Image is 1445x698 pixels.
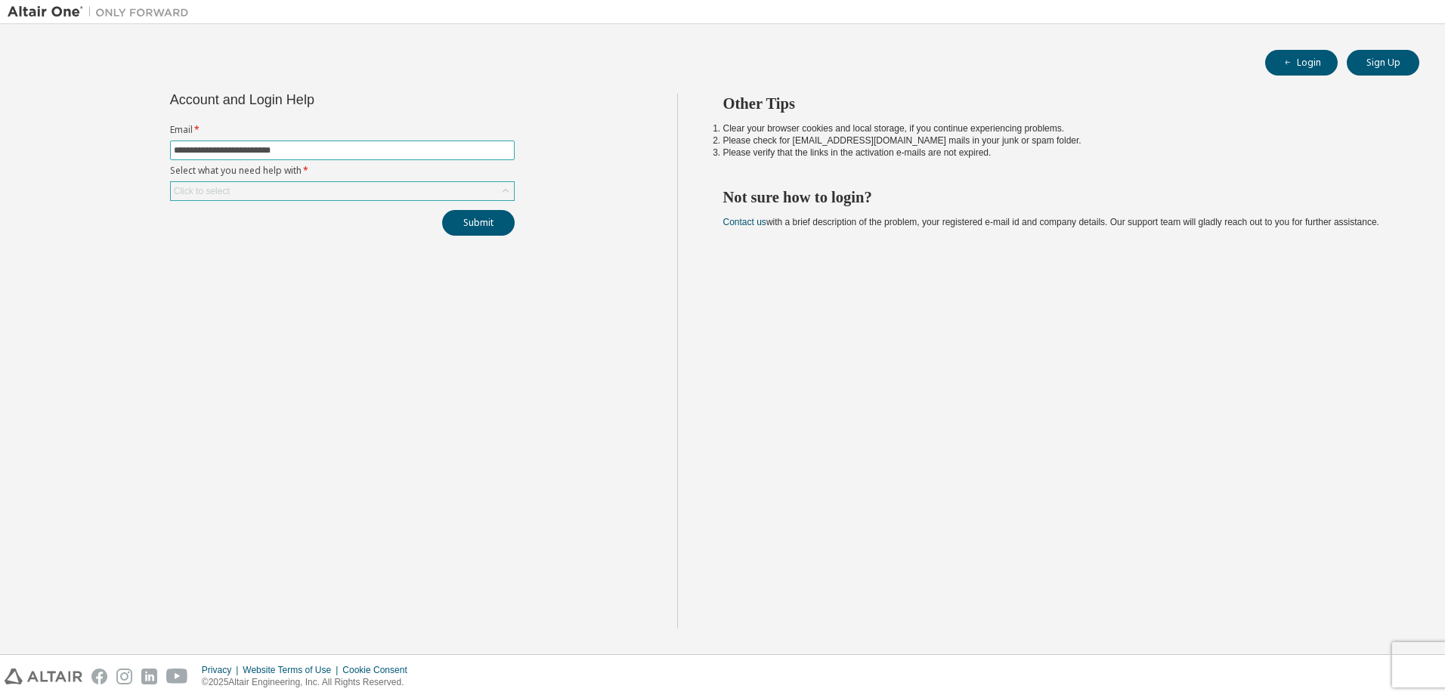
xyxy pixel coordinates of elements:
div: Account and Login Help [170,94,446,106]
label: Select what you need help with [170,165,515,177]
div: Click to select [171,182,514,200]
div: Click to select [174,185,230,197]
a: Contact us [723,217,766,227]
button: Login [1265,50,1338,76]
label: Email [170,124,515,136]
img: youtube.svg [166,669,188,684]
div: Privacy [202,664,243,676]
li: Clear your browser cookies and local storage, if you continue experiencing problems. [723,122,1393,134]
button: Submit [442,210,515,236]
img: linkedin.svg [141,669,157,684]
div: Cookie Consent [342,664,416,676]
img: facebook.svg [91,669,107,684]
li: Please check for [EMAIL_ADDRESS][DOMAIN_NAME] mails in your junk or spam folder. [723,134,1393,147]
img: Altair One [8,5,196,20]
button: Sign Up [1347,50,1419,76]
li: Please verify that the links in the activation e-mails are not expired. [723,147,1393,159]
div: Website Terms of Use [243,664,342,676]
img: altair_logo.svg [5,669,82,684]
h2: Other Tips [723,94,1393,113]
p: © 2025 Altair Engineering, Inc. All Rights Reserved. [202,676,416,689]
span: with a brief description of the problem, your registered e-mail id and company details. Our suppo... [723,217,1379,227]
h2: Not sure how to login? [723,187,1393,207]
img: instagram.svg [116,669,132,684]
